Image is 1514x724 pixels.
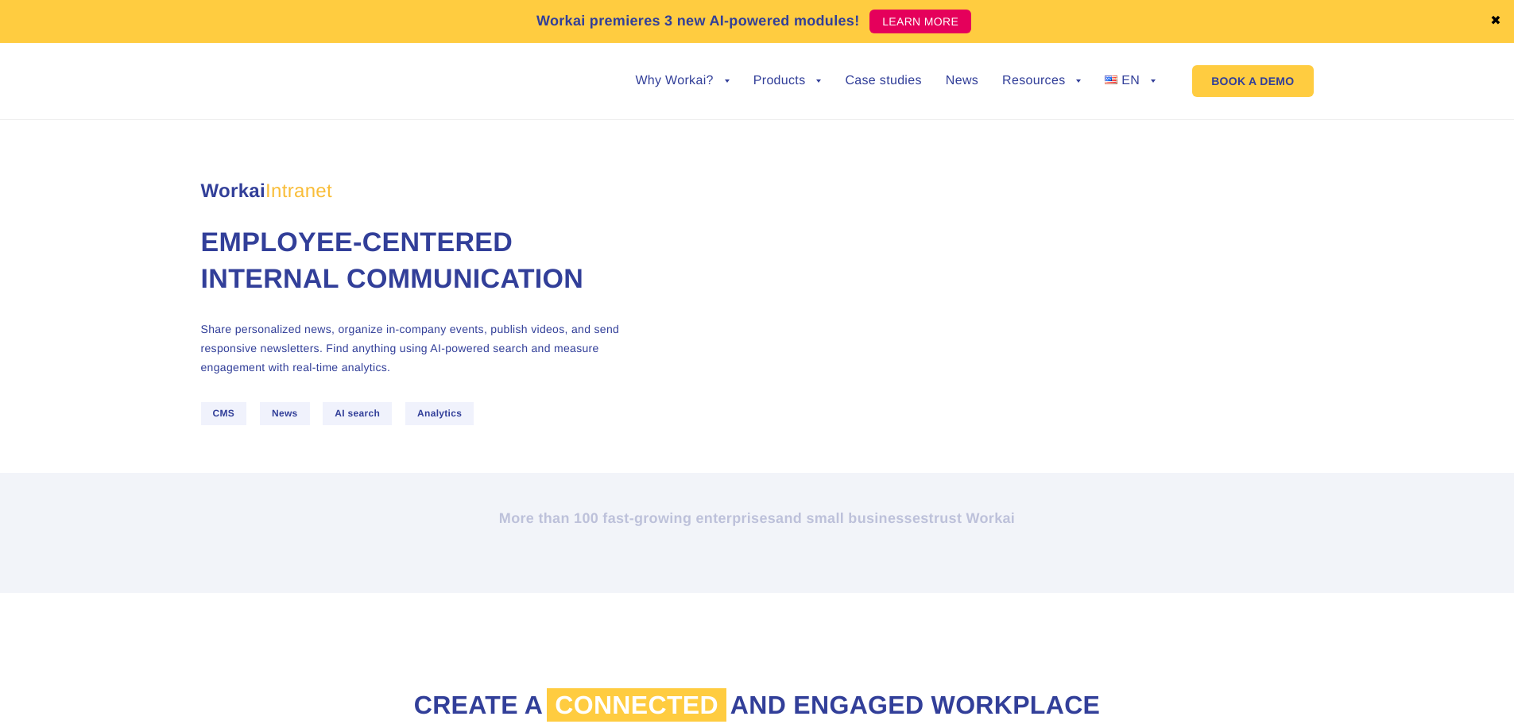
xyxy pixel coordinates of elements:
p: Workai premieres 3 new AI-powered modules! [536,10,860,32]
h1: Employee-centered internal communication [201,225,638,298]
h2: More than 100 fast-growing enterprises trust Workai [316,509,1198,528]
span: News [260,402,310,425]
span: Analytics [405,402,474,425]
i: and small businesses [776,510,928,526]
a: News [946,75,978,87]
a: Products [753,75,822,87]
a: Resources [1002,75,1081,87]
em: Intranet [265,180,332,202]
span: EN [1121,74,1140,87]
span: Workai [201,163,332,201]
a: ✖ [1490,15,1501,28]
span: CMS [201,402,247,425]
span: AI search [323,402,392,425]
a: LEARN MORE [869,10,971,33]
a: Case studies [845,75,921,87]
a: BOOK A DEMO [1192,65,1313,97]
a: Why Workai? [635,75,729,87]
p: Share personalized news, organize in-company events, publish videos, and send responsive newslett... [201,319,638,377]
h2: Create a and engaged workplace [316,688,1198,722]
span: connected [547,688,726,722]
